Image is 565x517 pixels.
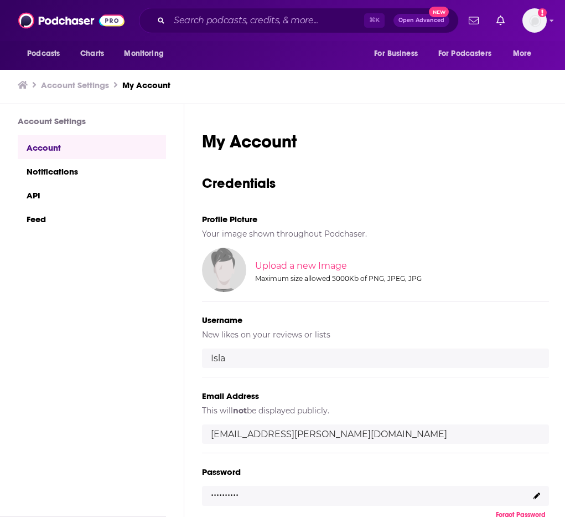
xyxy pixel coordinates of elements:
span: Open Advanced [398,18,444,23]
h5: Password [202,467,549,477]
span: For Business [374,46,418,62]
a: Show notifications dropdown [464,11,483,30]
div: Maximum size allowed 5000Kb of PNG, JPEG, JPG [255,274,547,283]
img: Podchaser - Follow, Share and Rate Podcasts [18,10,125,31]
h5: Your image shown throughout Podchaser. [202,229,549,239]
button: open menu [116,43,178,64]
h5: Username [202,315,549,325]
a: Account Settings [41,80,109,90]
button: open menu [19,43,74,64]
h5: This will be displayed publicly. [202,406,549,416]
span: For Podcasters [438,46,491,62]
span: Podcasts [27,46,60,62]
a: API [18,183,166,207]
a: My Account [122,80,170,90]
span: Monitoring [124,46,163,62]
a: Notifications [18,159,166,183]
span: ⌘ K [364,13,385,28]
input: username [202,349,549,368]
input: email [202,424,549,444]
input: Search podcasts, credits, & more... [169,12,364,29]
h3: Credentials [202,175,549,192]
img: User Profile [522,8,547,33]
a: Show notifications dropdown [492,11,509,30]
span: Logged in as Isla [522,8,547,33]
a: Feed [18,207,166,231]
span: Charts [80,46,104,62]
h1: My Account [202,131,549,152]
button: Open AdvancedNew [393,14,449,27]
b: not [233,406,247,416]
h5: Email Address [202,391,549,401]
span: More [513,46,532,62]
button: open menu [505,43,546,64]
h5: Profile Picture [202,214,549,224]
button: Show profile menu [522,8,547,33]
p: .......... [211,483,239,499]
img: Your profile image [202,248,246,292]
a: Account [18,135,166,159]
button: open menu [431,43,507,64]
svg: Add a profile image [538,8,547,17]
h5: New likes on your reviews or lists [202,330,549,340]
div: Search podcasts, credits, & more... [139,8,459,33]
h3: Account Settings [18,116,166,126]
button: open menu [366,43,432,64]
a: Charts [73,43,111,64]
span: New [429,7,449,17]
